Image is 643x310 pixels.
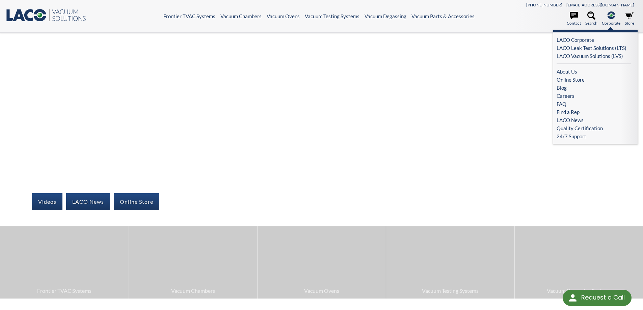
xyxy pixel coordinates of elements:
a: LACO Vacuum Solutions (LVS) [557,52,631,60]
a: Vacuum Testing Systems [305,13,359,19]
a: Store [625,11,634,26]
span: Frontier TVAC Systems [3,286,125,295]
a: Vacuum Chambers [220,13,262,19]
a: LACO Corporate [557,36,631,44]
a: Vacuum Testing Systems [386,226,514,298]
a: [PHONE_NUMBER] [526,2,562,7]
a: Vacuum Ovens [267,13,300,19]
a: LACO News [66,193,110,210]
a: Contact [567,11,581,26]
span: Vacuum Chambers [132,286,254,295]
a: Search [585,11,597,26]
span: Vacuum Degassing Systems [518,286,640,295]
a: Vacuum Degassing [365,13,406,19]
a: Careers [557,92,631,100]
a: Frontier TVAC Systems [163,13,215,19]
a: Videos [32,193,62,210]
a: Quality Certification [557,124,631,132]
div: Request a Call [581,290,625,305]
a: Vacuum Parts & Accessories [411,13,475,19]
a: Vacuum Ovens [258,226,386,298]
a: 24/7 Support [557,132,634,140]
a: About Us [557,67,631,76]
span: Vacuum Ovens [261,286,382,295]
span: Vacuum Testing Systems [390,286,511,295]
a: LACO Leak Test Solutions (LTS) [557,44,631,52]
a: Blog [557,84,631,92]
a: LACO News [557,116,631,124]
span: Corporate [602,20,620,26]
img: round button [567,292,578,303]
a: Online Store [557,76,631,84]
a: Online Store [114,193,159,210]
a: Vacuum Chambers [129,226,257,298]
a: Find a Rep [557,108,631,116]
a: Vacuum Degassing Systems [515,226,643,298]
div: Request a Call [563,290,632,306]
a: [EMAIL_ADDRESS][DOMAIN_NAME] [566,2,634,7]
a: FAQ [557,100,631,108]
